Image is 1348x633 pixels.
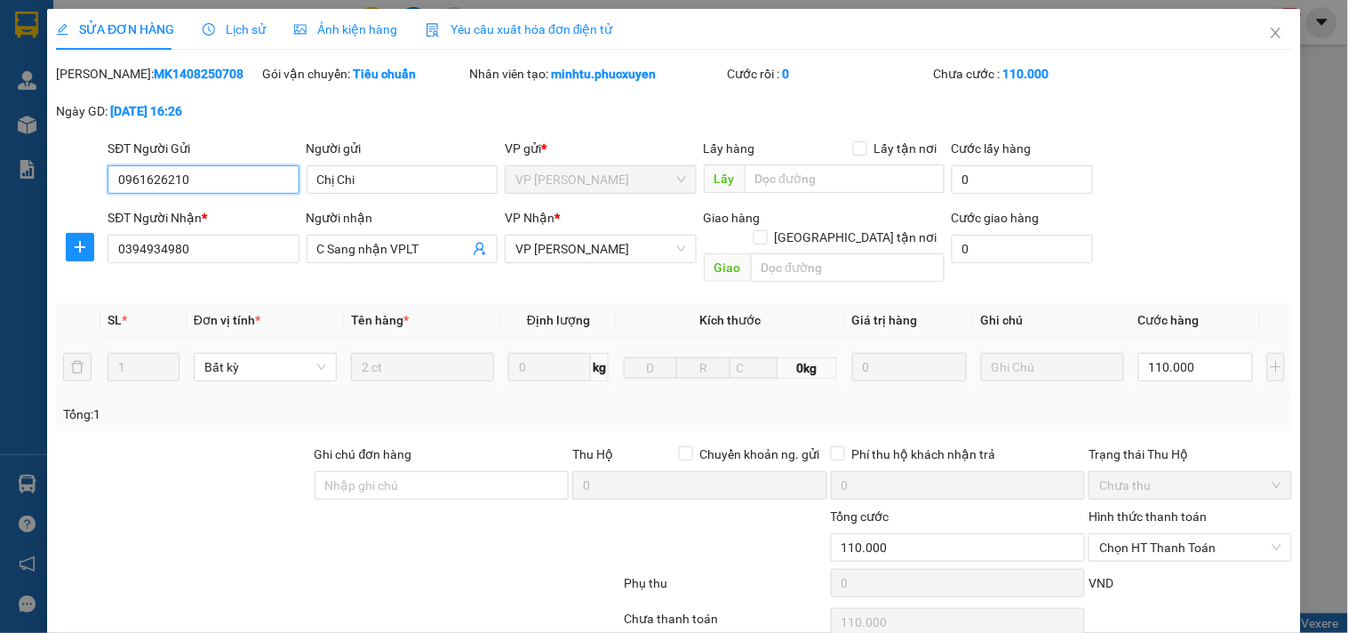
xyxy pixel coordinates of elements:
span: Kích thước [699,313,761,327]
div: Người gửi [307,139,498,158]
span: Đơn vị tính [194,313,260,327]
span: Định lượng [527,313,590,327]
b: Tiêu chuẩn [354,67,417,81]
button: plus [1267,353,1285,381]
b: [DATE] 16:26 [110,104,182,118]
span: kg [591,353,609,381]
span: Lịch sử [203,22,266,36]
span: VP Minh Khai [515,166,685,193]
span: Chưa thu [1099,472,1280,499]
b: minhtu.phucxuyen [551,67,656,81]
span: picture [294,23,307,36]
b: MK1408250708 [154,67,243,81]
span: edit [56,23,68,36]
input: 0 [852,353,967,381]
span: SL [108,313,122,327]
span: VP Loong Toòng [515,236,685,262]
span: user-add [473,242,487,256]
input: C [730,357,778,379]
span: Bất kỳ [204,354,326,381]
input: Dọc đường [751,253,945,282]
label: Hình thức thanh toán [1089,509,1207,524]
div: Ngày GD: [56,101,259,121]
div: Nhân viên tạo: [469,64,724,84]
img: icon [426,23,440,37]
div: Gói vận chuyển: [263,64,466,84]
span: Giá trị hàng [852,313,918,327]
div: SĐT Người Nhận [108,208,299,228]
b: 0 [783,67,790,81]
div: Người nhận [307,208,498,228]
span: Giao [704,253,751,282]
input: Cước giao hàng [952,235,1094,263]
div: [PERSON_NAME]: [56,64,259,84]
div: Trạng thái Thu Hộ [1089,445,1291,464]
span: [GEOGRAPHIC_DATA] tận nơi [768,228,945,247]
span: Yêu cầu xuất hóa đơn điện tử [426,22,613,36]
span: Chọn HT Thanh Toán [1099,534,1280,561]
button: Close [1251,9,1301,59]
span: close [1269,26,1283,40]
label: Cước giao hàng [952,211,1040,225]
span: Ảnh kiện hàng [294,22,397,36]
input: VD: Bàn, Ghế [351,353,494,381]
button: delete [63,353,92,381]
input: Ghi Chú [981,353,1124,381]
input: D [624,357,677,379]
button: plus [66,233,94,261]
input: R [676,357,730,379]
th: Ghi chú [974,303,1131,338]
span: Thu Hộ [572,447,613,461]
div: Cước rồi : [728,64,930,84]
span: Giao hàng [704,211,761,225]
b: 110.000 [1003,67,1049,81]
span: 0kg [778,357,836,379]
label: Ghi chú đơn hàng [315,447,412,461]
span: Phí thu hộ khách nhận trả [845,445,1003,464]
span: VP Nhận [505,211,554,225]
div: Tổng: 1 [63,405,522,424]
input: Dọc đường [745,164,945,193]
span: Chuyển khoản ng. gửi [693,445,827,464]
span: plus [67,240,93,254]
span: Tên hàng [351,313,409,327]
span: VND [1089,576,1113,590]
span: clock-circle [203,23,215,36]
span: Lấy tận nơi [867,139,945,158]
div: VP gửi [505,139,696,158]
input: Ghi chú đơn hàng [315,471,570,500]
span: Lấy hàng [704,141,755,156]
div: SĐT Người Gửi [108,139,299,158]
span: Tổng cước [831,509,889,524]
div: Chưa cước : [934,64,1137,84]
span: Cước hàng [1138,313,1200,327]
span: SỬA ĐƠN HÀNG [56,22,174,36]
span: Lấy [704,164,745,193]
label: Cước lấy hàng [952,141,1032,156]
input: Cước lấy hàng [952,165,1094,194]
div: Phụ thu [622,573,828,605]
